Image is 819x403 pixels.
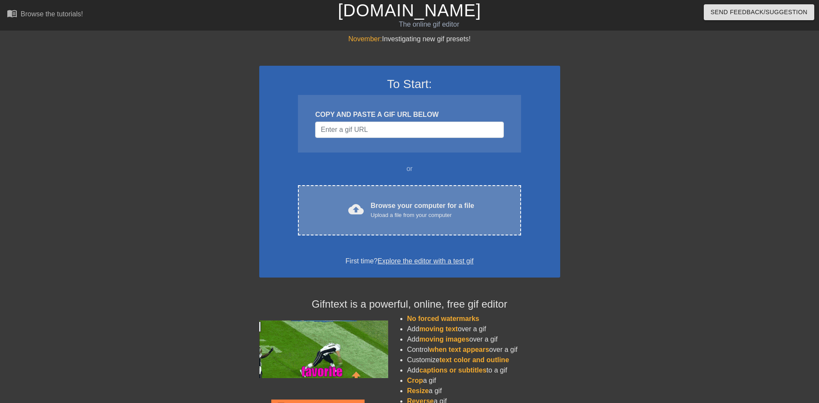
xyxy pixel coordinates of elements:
span: November: [348,35,382,43]
li: a gif [407,386,560,396]
span: No forced watermarks [407,315,479,322]
span: captions or subtitles [419,366,486,374]
div: or [282,164,538,174]
div: First time? [270,256,549,266]
h4: Gifntext is a powerful, online, free gif editor [259,298,560,311]
button: Send Feedback/Suggestion [704,4,814,20]
span: Crop [407,377,423,384]
li: Add over a gif [407,324,560,334]
span: menu_book [7,8,17,18]
div: Browse the tutorials! [21,10,83,18]
span: when text appears [429,346,489,353]
span: cloud_upload [348,201,364,217]
span: Resize [407,387,429,394]
h3: To Start: [270,77,549,92]
a: Browse the tutorials! [7,8,83,21]
a: [DOMAIN_NAME] [338,1,481,20]
li: Customize [407,355,560,365]
div: Investigating new gif presets! [259,34,560,44]
span: Send Feedback/Suggestion [711,7,807,18]
div: The online gif editor [277,19,581,30]
span: text color and outline [439,356,509,363]
li: Control over a gif [407,345,560,355]
li: Add over a gif [407,334,560,345]
span: moving images [419,336,469,343]
li: a gif [407,376,560,386]
img: football_small.gif [259,321,388,378]
div: Upload a file from your computer [371,211,474,220]
span: moving text [419,325,458,333]
div: COPY AND PASTE A GIF URL BELOW [315,110,503,120]
li: Add to a gif [407,365,560,376]
a: Explore the editor with a test gif [377,257,473,265]
input: Username [315,122,503,138]
div: Browse your computer for a file [371,201,474,220]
